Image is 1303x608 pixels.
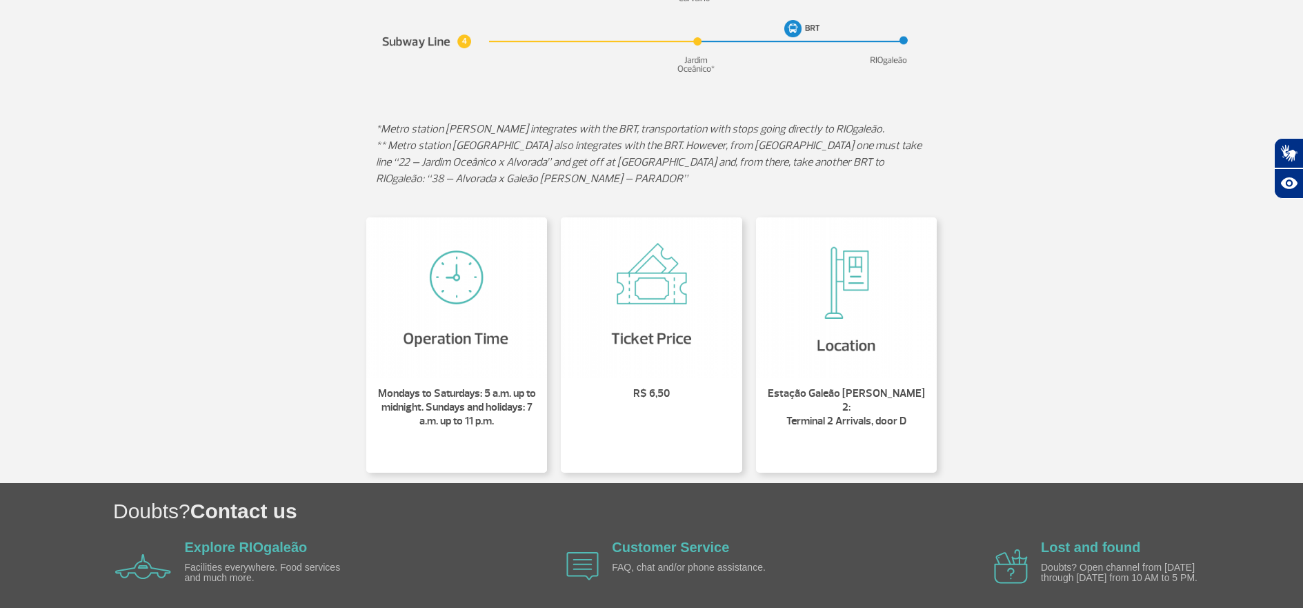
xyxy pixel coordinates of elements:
a: Lost and found [1041,540,1140,555]
p: Doubts? Open channel from [DATE] through [DATE] from 10 AM to 5 PM. [1041,562,1200,584]
img: airplane icon [566,552,599,580]
p: Facilities everywhere. Food services and much more. [185,562,344,584]
div: Plugin de acessibilidade da Hand Talk. [1274,138,1303,199]
img: airplane icon [994,549,1028,584]
p: R$ 6,50 [569,386,734,400]
button: Abrir recursos assistivos. [1274,168,1303,199]
img: R$ 6,50 [561,217,742,378]
img: airplane icon [115,554,171,579]
em: *Metro station [PERSON_NAME] integrates with the BRT, transportation with stops going directly to... [376,122,884,136]
h1: Doubts? [113,497,1303,525]
p: FAQ, chat and/or phone assistance. [612,562,770,573]
button: Abrir tradutor de língua de sinais. [1274,138,1303,168]
em: ** Metro station [GEOGRAPHIC_DATA] also integrates with the BRT. However, from [GEOGRAPHIC_DATA] ... [376,139,922,186]
img: Estação Galeão Tom Jobim 2: Terminal 2 Arrivals, door D [756,217,937,378]
p: Estação Galeão [PERSON_NAME] 2: Terminal 2 Arrivals, door D [764,386,929,442]
span: Contact us [190,500,297,522]
a: Explore RIOgaleão [185,540,308,555]
p: Mondays to Saturdays: 5 a.m. up to midnight. Sundays and holidays: 7 a.m. up to 11 p.m. [375,386,539,428]
a: Customer Service [612,540,729,555]
img: Mondays to Saturdays: 5 a.m. up to midnight. Sundays and holidays: 7 a.m. up to 11 p.m. [366,217,548,378]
